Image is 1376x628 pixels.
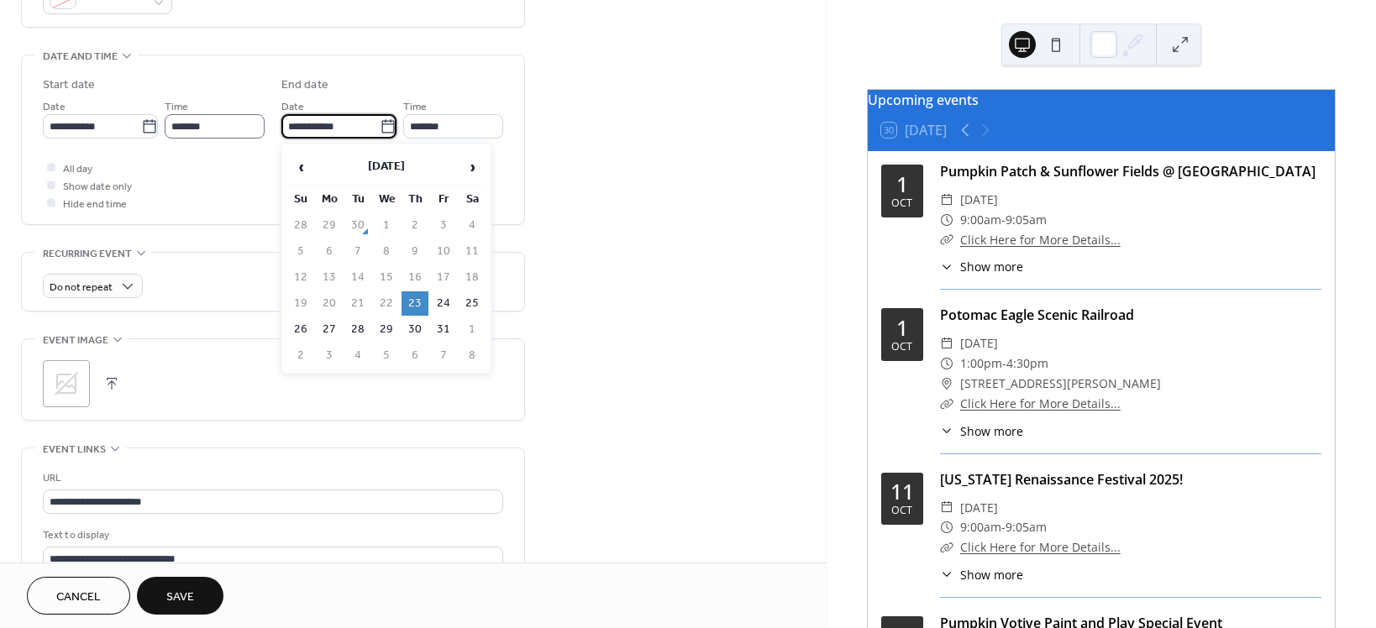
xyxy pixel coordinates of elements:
[344,343,371,368] td: 4
[43,48,118,65] span: Date and time
[137,577,223,615] button: Save
[940,210,953,230] div: ​
[940,333,953,353] div: ​
[459,187,486,212] th: Sa
[960,210,1001,230] span: 9:00am
[960,333,998,353] span: [DATE]
[316,343,343,368] td: 3
[960,539,1121,555] a: Click Here for More Details...
[316,317,343,342] td: 27
[63,160,92,178] span: All day
[960,517,1001,537] span: 9:00am
[316,149,457,186] th: [DATE]
[373,265,400,290] td: 15
[63,178,132,196] span: Show date only
[960,498,998,518] span: [DATE]
[402,317,428,342] td: 30
[960,258,1023,275] span: Show more
[316,213,343,238] td: 29
[402,187,428,212] th: Th
[316,239,343,264] td: 6
[940,258,953,275] div: ​
[430,213,457,238] td: 3
[940,306,1134,324] a: Potomac Eagle Scenic Railroad
[459,317,486,342] td: 1
[896,317,908,338] div: 1
[43,76,95,94] div: Start date
[287,239,314,264] td: 5
[430,343,457,368] td: 7
[1001,210,1006,230] span: -
[43,332,108,349] span: Event image
[281,76,328,94] div: End date
[940,422,1023,440] button: ​Show more
[940,353,953,374] div: ​
[430,239,457,264] td: 10
[960,190,998,210] span: [DATE]
[288,150,313,184] span: ‹
[402,343,428,368] td: 6
[940,498,953,518] div: ​
[344,317,371,342] td: 28
[43,98,66,116] span: Date
[891,342,912,353] div: Oct
[43,526,500,544] div: Text to display
[1006,517,1047,537] span: 9:05am
[287,265,314,290] td: 12
[459,291,486,316] td: 25
[896,174,908,195] div: 1
[402,291,428,316] td: 23
[460,150,485,184] span: ›
[940,374,953,394] div: ​
[459,265,486,290] td: 18
[287,317,314,342] td: 26
[43,441,106,458] span: Event links
[56,589,101,606] span: Cancel
[960,374,1161,394] span: [STREET_ADDRESS][PERSON_NAME]
[940,394,953,414] div: ​
[402,265,428,290] td: 16
[1002,353,1006,374] span: -
[43,245,132,263] span: Recurring event
[940,190,953,210] div: ​
[373,187,400,212] th: We
[960,395,1121,411] a: Click Here for More Details...
[960,422,1023,440] span: Show more
[1006,353,1048,374] span: 4:30pm
[43,469,500,487] div: URL
[940,422,953,440] div: ​
[940,566,953,584] div: ​
[166,589,194,606] span: Save
[373,239,400,264] td: 8
[373,317,400,342] td: 29
[402,239,428,264] td: 9
[940,230,953,250] div: ​
[1006,210,1047,230] span: 9:05am
[402,213,428,238] td: 2
[281,98,304,116] span: Date
[891,505,912,516] div: Oct
[27,577,130,615] button: Cancel
[940,537,953,557] div: ​
[373,291,400,316] td: 22
[940,470,1183,489] a: [US_STATE] Renaissance Festival 2025!
[43,360,90,407] div: ;
[50,278,113,297] span: Do not repeat
[940,517,953,537] div: ​
[430,265,457,290] td: 17
[960,353,1002,374] span: 1:00pm
[344,187,371,212] th: Tu
[1001,517,1006,537] span: -
[940,258,1023,275] button: ​Show more
[344,239,371,264] td: 7
[940,162,1316,181] a: Pumpkin Patch & Sunflower Fields @ [GEOGRAPHIC_DATA]
[287,291,314,316] td: 19
[430,187,457,212] th: Fr
[344,291,371,316] td: 21
[960,232,1121,248] a: Click Here for More Details...
[316,291,343,316] td: 20
[316,187,343,212] th: Mo
[940,566,1023,584] button: ​Show more
[430,317,457,342] td: 31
